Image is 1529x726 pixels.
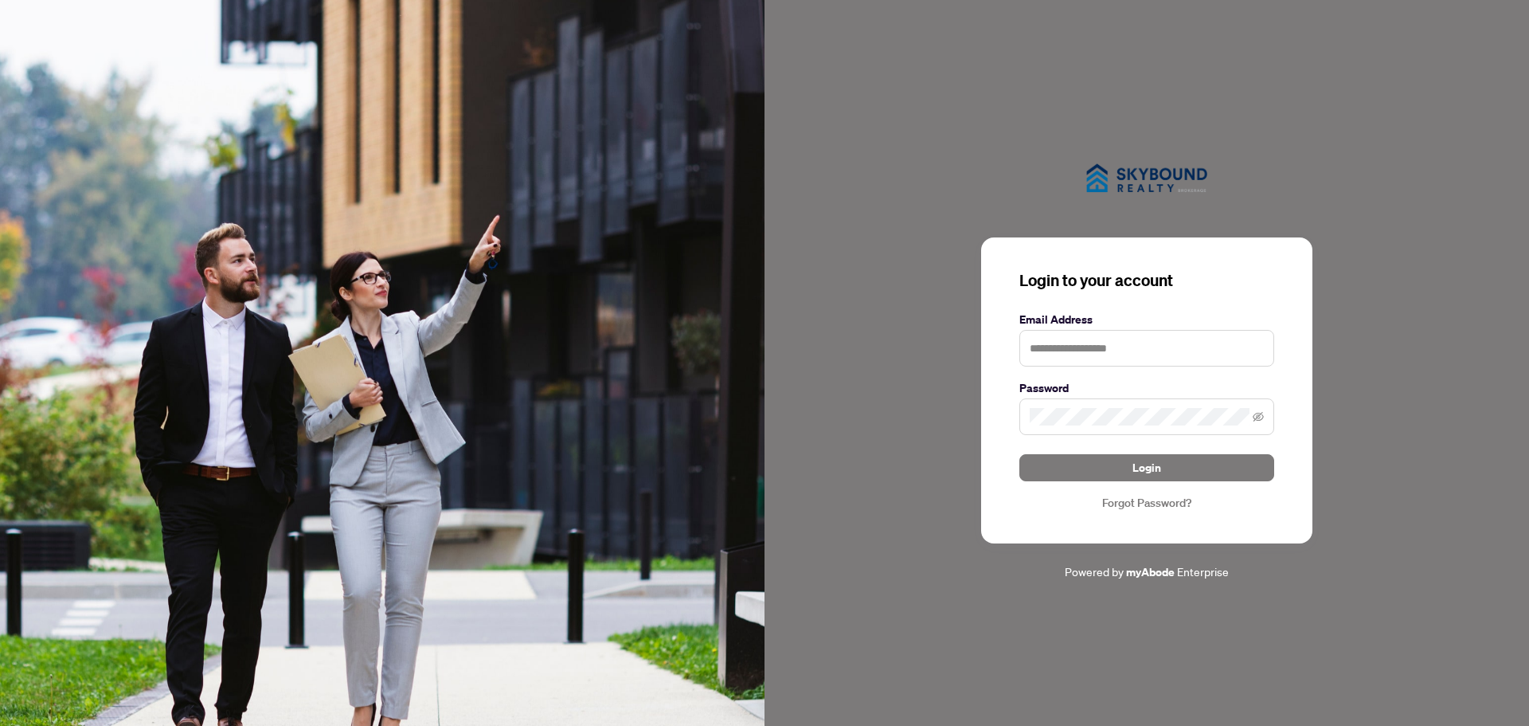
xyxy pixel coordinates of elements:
[1019,454,1274,481] button: Login
[1253,411,1264,422] span: eye-invisible
[1019,379,1274,397] label: Password
[1126,563,1175,581] a: myAbode
[1065,564,1124,579] span: Powered by
[1019,494,1274,512] a: Forgot Password?
[1019,311,1274,328] label: Email Address
[1132,455,1161,481] span: Login
[1019,269,1274,292] h3: Login to your account
[1067,145,1226,211] img: ma-logo
[1177,564,1229,579] span: Enterprise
